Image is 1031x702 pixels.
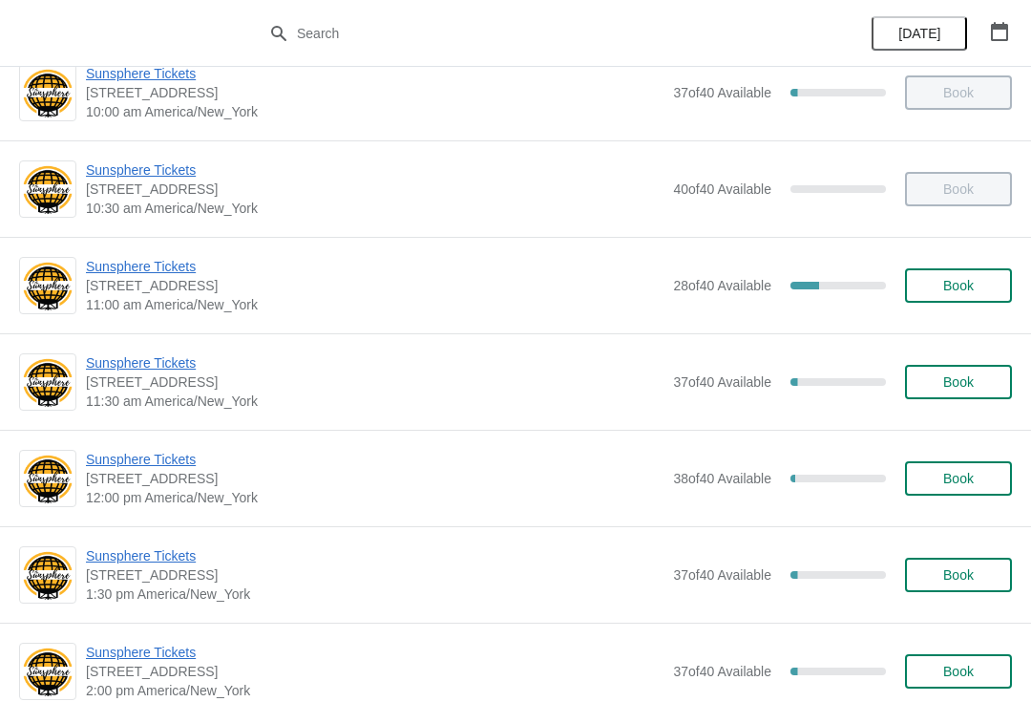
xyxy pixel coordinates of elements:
[86,276,663,295] span: [STREET_ADDRESS]
[86,295,663,314] span: 11:00 am America/New_York
[673,471,771,486] span: 38 of 40 Available
[86,488,663,507] span: 12:00 pm America/New_York
[86,257,663,276] span: Sunsphere Tickets
[86,585,663,604] span: 1:30 pm America/New_York
[673,664,771,679] span: 37 of 40 Available
[86,392,663,411] span: 11:30 am America/New_York
[86,160,663,180] span: Sunsphere Tickets
[20,646,75,698] img: Sunsphere Tickets | 810 Clinch Avenue, Knoxville, TN, USA | 2:00 pm America/New_York
[86,64,663,83] span: Sunsphere Tickets
[872,16,967,51] button: [DATE]
[898,26,940,41] span: [DATE]
[20,67,75,119] img: Sunsphere Tickets | 810 Clinch Avenue, Knoxville, TN, USA | 10:00 am America/New_York
[673,85,771,100] span: 37 of 40 Available
[20,260,75,312] img: Sunsphere Tickets | 810 Clinch Avenue, Knoxville, TN, USA | 11:00 am America/New_York
[86,199,663,218] span: 10:30 am America/New_York
[296,16,773,51] input: Search
[905,365,1012,399] button: Book
[20,356,75,409] img: Sunsphere Tickets | 810 Clinch Avenue, Knoxville, TN, USA | 11:30 am America/New_York
[86,565,663,585] span: [STREET_ADDRESS]
[673,181,771,197] span: 40 of 40 Available
[86,643,663,662] span: Sunsphere Tickets
[86,450,663,469] span: Sunsphere Tickets
[673,374,771,390] span: 37 of 40 Available
[673,278,771,293] span: 28 of 40 Available
[86,662,663,681] span: [STREET_ADDRESS]
[905,268,1012,303] button: Book
[673,567,771,583] span: 37 of 40 Available
[20,549,75,602] img: Sunsphere Tickets | 810 Clinch Avenue, Knoxville, TN, USA | 1:30 pm America/New_York
[86,102,663,121] span: 10:00 am America/New_York
[86,83,663,102] span: [STREET_ADDRESS]
[943,664,974,679] span: Book
[20,453,75,505] img: Sunsphere Tickets | 810 Clinch Avenue, Knoxville, TN, USA | 12:00 pm America/New_York
[943,567,974,583] span: Book
[943,374,974,390] span: Book
[86,180,663,199] span: [STREET_ADDRESS]
[86,372,663,392] span: [STREET_ADDRESS]
[20,163,75,216] img: Sunsphere Tickets | 810 Clinch Avenue, Knoxville, TN, USA | 10:30 am America/New_York
[905,654,1012,689] button: Book
[86,469,663,488] span: [STREET_ADDRESS]
[905,461,1012,496] button: Book
[86,353,663,372] span: Sunsphere Tickets
[943,471,974,486] span: Book
[905,558,1012,592] button: Book
[943,278,974,293] span: Book
[86,681,663,700] span: 2:00 pm America/New_York
[86,546,663,565] span: Sunsphere Tickets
